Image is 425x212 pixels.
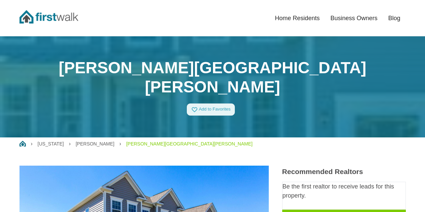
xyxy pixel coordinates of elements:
h3: Recommended Realtors [282,167,406,176]
a: Business Owners [325,11,383,26]
a: [PERSON_NAME][GEOGRAPHIC_DATA][PERSON_NAME] [126,141,253,146]
a: [PERSON_NAME] [76,141,114,146]
a: [US_STATE] [38,141,64,146]
a: Home Residents [269,11,325,26]
a: Blog [383,11,406,26]
h1: [PERSON_NAME][GEOGRAPHIC_DATA][PERSON_NAME] [19,58,406,97]
p: Be the first realtor to receive leads for this property. [283,182,406,200]
a: Add to Favorites [187,103,235,116]
span: Add to Favorites [199,107,231,112]
img: FirstWalk [19,10,78,24]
